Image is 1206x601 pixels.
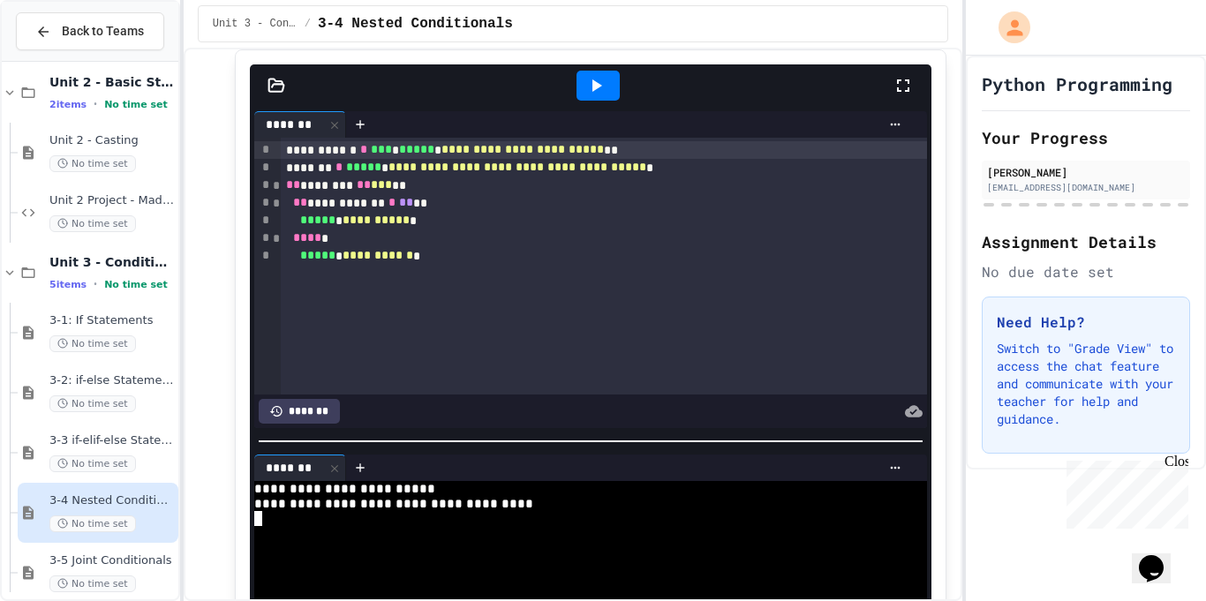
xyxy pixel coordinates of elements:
[49,433,175,448] span: 3-3 if-elif-else Statements
[982,125,1190,150] h2: Your Progress
[49,215,136,232] span: No time set
[49,99,87,110] span: 2 items
[49,575,136,592] span: No time set
[62,22,144,41] span: Back to Teams
[318,13,513,34] span: 3-4 Nested Conditionals
[213,17,298,31] span: Unit 3 - Conditionals
[49,279,87,290] span: 5 items
[1132,530,1188,583] iframe: chat widget
[94,277,97,291] span: •
[49,395,136,412] span: No time set
[982,261,1190,282] div: No due date set
[104,279,168,290] span: No time set
[49,553,175,568] span: 3-5 Joint Conditionals
[49,133,175,148] span: Unit 2 - Casting
[980,7,1035,48] div: My Account
[987,181,1185,194] div: [EMAIL_ADDRESS][DOMAIN_NAME]
[987,164,1185,180] div: [PERSON_NAME]
[49,193,175,208] span: Unit 2 Project - Mad Lib
[104,99,168,110] span: No time set
[1059,454,1188,529] iframe: chat widget
[49,74,175,90] span: Unit 2 - Basic Structures
[16,12,164,50] button: Back to Teams
[94,97,97,111] span: •
[49,335,136,352] span: No time set
[49,155,136,172] span: No time set
[982,71,1172,96] h1: Python Programming
[7,7,122,112] div: Chat with us now!Close
[49,455,136,472] span: No time set
[305,17,311,31] span: /
[49,493,175,508] span: 3-4 Nested Conditionals
[49,373,175,388] span: 3-2: if-else Statements
[997,312,1175,333] h3: Need Help?
[49,254,175,270] span: Unit 3 - Conditionals
[982,229,1190,254] h2: Assignment Details
[997,340,1175,428] p: Switch to "Grade View" to access the chat feature and communicate with your teacher for help and ...
[49,313,175,328] span: 3-1: If Statements
[49,515,136,532] span: No time set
